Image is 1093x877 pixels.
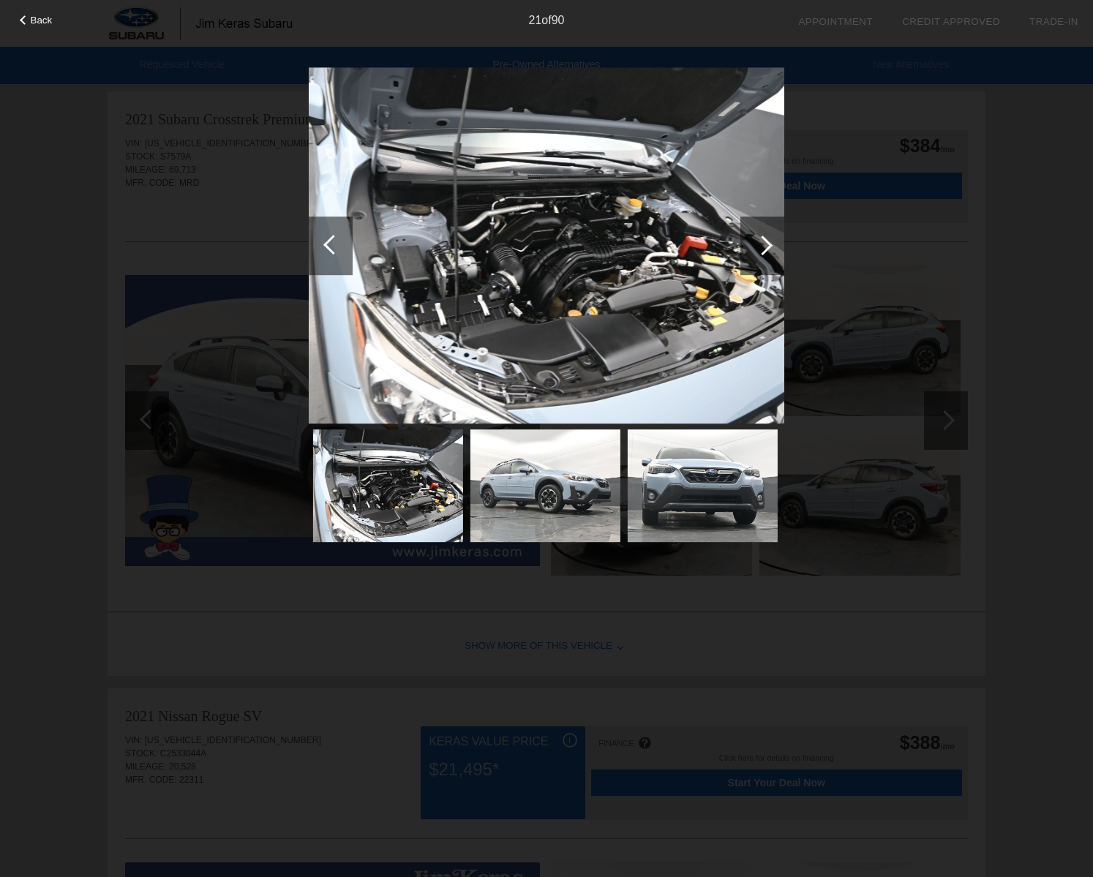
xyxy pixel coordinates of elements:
a: Trade-In [1029,16,1078,27]
a: Appointment [798,16,873,27]
span: 90 [552,14,565,26]
img: 23.jpg [628,429,778,542]
img: 22.jpg [470,429,620,542]
span: 21 [529,14,542,26]
span: Back [31,15,53,26]
img: 21.jpg [309,67,784,424]
img: 21.jpg [313,429,463,542]
a: Credit Approved [902,16,1000,27]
